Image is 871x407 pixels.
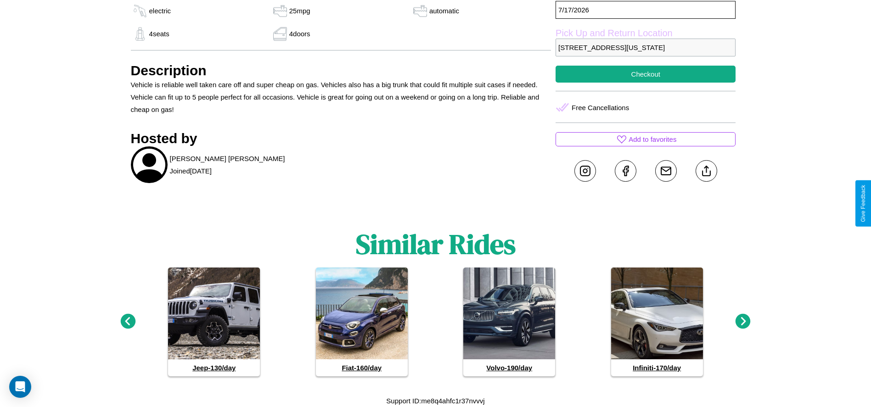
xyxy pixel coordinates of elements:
[556,1,736,19] p: 7 / 17 / 2026
[289,28,310,40] p: 4 doors
[131,131,551,146] h3: Hosted by
[611,268,703,376] a: Infiniti-170/day
[170,152,285,165] p: [PERSON_NAME] [PERSON_NAME]
[9,376,31,398] div: Open Intercom Messenger
[572,101,629,114] p: Free Cancellations
[629,133,676,145] p: Add to favorites
[170,165,212,177] p: Joined [DATE]
[131,4,149,18] img: gas
[556,66,736,83] button: Checkout
[316,268,408,376] a: Fiat-160/day
[168,359,260,376] h4: Jeep - 130 /day
[149,28,169,40] p: 4 seats
[411,4,429,18] img: gas
[131,78,551,116] p: Vehicle is reliable well taken care off and super cheap on gas. Vehicles also has a big trunk tha...
[168,268,260,376] a: Jeep-130/day
[149,5,171,17] p: electric
[556,28,736,39] label: Pick Up and Return Location
[556,39,736,56] p: [STREET_ADDRESS][US_STATE]
[429,5,459,17] p: automatic
[386,395,484,407] p: Support ID: me8q4ahfc1r37nvvvj
[289,5,310,17] p: 25 mpg
[316,359,408,376] h4: Fiat - 160 /day
[463,359,555,376] h4: Volvo - 190 /day
[860,185,866,222] div: Give Feedback
[463,268,555,376] a: Volvo-190/day
[556,132,736,146] button: Add to favorites
[131,63,551,78] h3: Description
[611,359,703,376] h4: Infiniti - 170 /day
[131,27,149,41] img: gas
[271,4,289,18] img: gas
[356,225,516,263] h1: Similar Rides
[271,27,289,41] img: gas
